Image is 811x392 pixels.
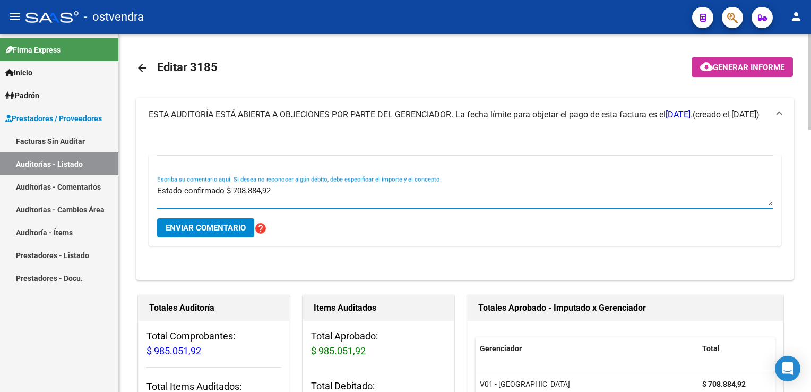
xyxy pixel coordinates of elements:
mat-expansion-panel-header: ESTA AUDITORÍA ESTÁ ABIERTA A OBJECIONES POR PARTE DEL GERENCIADOR. La fecha límite para objetar ... [136,98,794,132]
div: Open Intercom Messenger [775,356,800,381]
strong: $ 708.884,92 [702,380,746,388]
h1: Totales Aprobado - Imputado x Gerenciador [478,300,772,317]
mat-icon: person [790,10,803,23]
span: Padrón [5,90,39,101]
span: [DATE]. [666,109,693,120]
mat-icon: cloud_download [700,60,713,73]
h3: Total Aprobado: [311,329,446,359]
span: $ 985.051,92 [146,345,201,356]
span: Gerenciador [480,344,522,353]
mat-icon: help [254,222,267,235]
button: Generar informe [692,57,793,77]
span: Editar 3185 [157,61,218,74]
span: Prestadores / Proveedores [5,113,102,124]
datatable-header-cell: Gerenciador [476,337,698,360]
span: Enviar comentario [166,223,246,233]
mat-icon: arrow_back [136,62,149,74]
span: V01 - [GEOGRAPHIC_DATA] [480,380,570,388]
span: Inicio [5,67,32,79]
span: Generar informe [713,63,784,72]
span: - ostvendra [84,5,144,29]
span: $ 985.051,92 [311,345,366,356]
span: Total [702,344,720,353]
span: ESTA AUDITORÍA ESTÁ ABIERTA A OBJECIONES POR PARTE DEL GERENCIADOR. La fecha límite para objetar ... [149,109,693,120]
h1: Items Auditados [314,300,443,317]
datatable-header-cell: Total [698,337,767,360]
mat-icon: menu [8,10,21,23]
h3: Total Comprobantes: [146,329,281,359]
div: ESTA AUDITORÍA ESTÁ ABIERTA A OBJECIONES POR PARTE DEL GERENCIADOR. La fecha límite para objetar ... [136,132,794,280]
h1: Totales Auditoría [149,300,279,317]
button: Enviar comentario [157,218,254,237]
span: Firma Express [5,44,61,56]
span: (creado el [DATE]) [693,109,760,121]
